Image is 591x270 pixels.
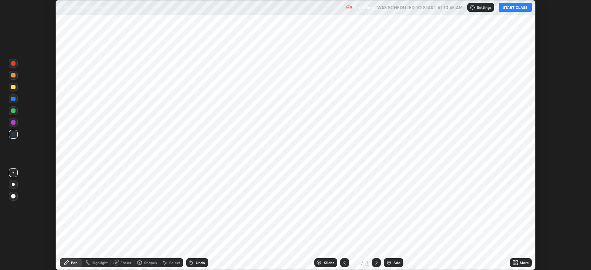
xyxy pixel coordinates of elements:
div: More [520,261,529,264]
div: Highlight [92,261,108,264]
img: recording.375f2c34.svg [346,4,352,10]
div: Eraser [120,261,131,264]
div: Select [169,261,180,264]
div: / [361,260,363,265]
img: add-slide-button [386,260,392,266]
h5: WAS SCHEDULED TO START AT 10:45 AM [377,4,463,11]
div: Slides [324,261,334,264]
div: Shapes [144,261,157,264]
p: Settings [477,6,491,9]
p: KTG & Thermodynamics [60,4,109,10]
img: class-settings-icons [469,4,475,10]
div: Undo [196,261,205,264]
button: START CLASS [499,3,532,12]
p: Recording [353,5,374,10]
div: Pen [71,261,78,264]
div: Add [393,261,400,264]
div: 1 [365,259,369,266]
div: 1 [352,260,359,265]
